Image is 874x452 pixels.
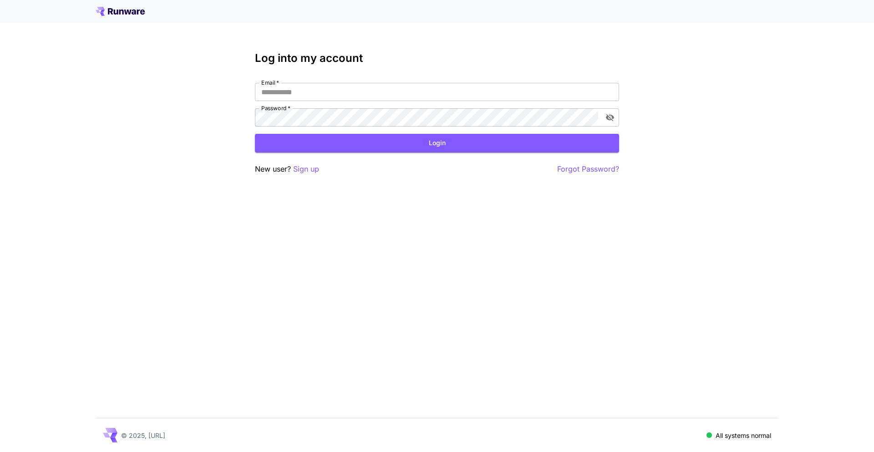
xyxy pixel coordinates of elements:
p: © 2025, [URL] [121,431,165,440]
label: Password [261,104,290,112]
h3: Log into my account [255,52,619,65]
p: New user? [255,163,319,175]
button: Sign up [293,163,319,175]
button: toggle password visibility [602,109,618,126]
button: Login [255,134,619,152]
p: All systems normal [716,431,771,440]
label: Email [261,79,279,86]
button: Forgot Password? [557,163,619,175]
